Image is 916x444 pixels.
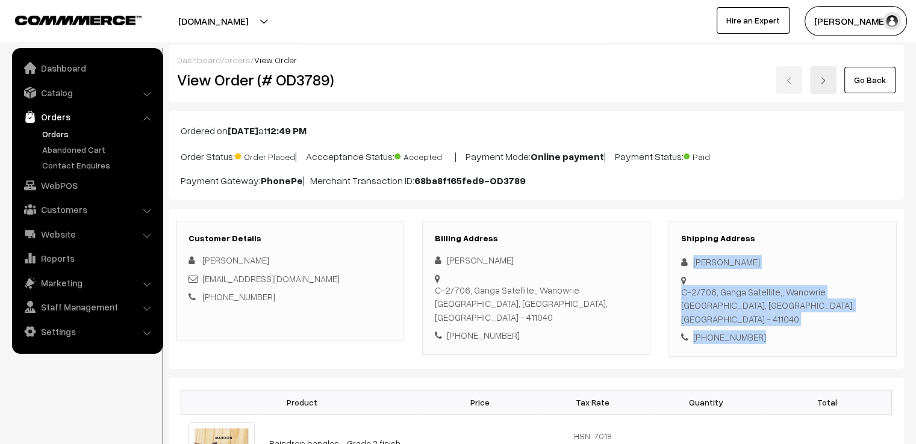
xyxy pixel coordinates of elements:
h2: View Order (# OD3789) [177,70,405,89]
a: Catalog [15,82,158,103]
a: Marketing [15,272,158,294]
img: COMMMERCE [15,16,142,25]
b: 68ba8f165fed9-OD3789 [414,174,526,187]
h3: Billing Address [435,233,638,244]
a: Abandoned Cart [39,143,158,156]
b: [DATE] [228,125,258,137]
p: Payment Gateway: | Merchant Transaction ID: [181,173,892,188]
a: [EMAIL_ADDRESS][DOMAIN_NAME] [202,273,340,284]
img: user [883,12,901,30]
a: [PHONE_NUMBER] [202,291,275,302]
a: Contact Enquires [39,159,158,171]
b: PhonePe [261,174,303,187]
button: [DOMAIN_NAME] [136,6,290,36]
a: Website [15,223,158,245]
span: [PERSON_NAME] [202,254,269,265]
span: Order Placed [235,147,295,163]
a: Staff Management [15,296,158,318]
img: right-arrow.png [820,77,827,84]
button: [PERSON_NAME] [805,6,907,36]
span: Accepted [394,147,455,163]
div: [PERSON_NAME] [435,253,638,267]
a: Dashboard [15,57,158,79]
a: Go Back [844,67,896,93]
a: COMMMERCE [15,12,120,26]
th: Tax Rate [536,390,649,415]
a: Reports [15,247,158,269]
p: Order Status: | Accceptance Status: | Payment Mode: | Payment Status: [181,147,892,164]
th: Price [423,390,537,415]
h3: Shipping Address [681,233,884,244]
a: orders [224,55,251,65]
a: Customers [15,199,158,220]
p: Ordered on at [181,123,892,138]
div: [PHONE_NUMBER] [435,328,638,342]
a: Hire an Expert [717,7,790,34]
div: C-2/706, Ganga Satellite,, Wanowrie [GEOGRAPHIC_DATA], [GEOGRAPHIC_DATA], [GEOGRAPHIC_DATA] - 411040 [435,283,638,324]
div: / / [177,54,896,66]
div: [PHONE_NUMBER] [681,330,884,344]
div: C-2/706, Ganga Satellite,, Wanowrie [GEOGRAPHIC_DATA], [GEOGRAPHIC_DATA], [GEOGRAPHIC_DATA] - 411040 [681,285,884,326]
a: WebPOS [15,174,158,196]
th: Quantity [649,390,762,415]
a: Orders [15,106,158,128]
a: Dashboard [177,55,221,65]
div: [PERSON_NAME] [681,255,884,269]
th: Product [181,390,423,415]
b: 12:49 PM [267,125,307,137]
span: Paid [684,147,744,163]
th: Total [762,390,892,415]
b: Online payment [531,150,604,162]
a: Orders [39,128,158,140]
a: Settings [15,321,158,342]
h3: Customer Details [188,233,391,244]
span: View Order [254,55,297,65]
